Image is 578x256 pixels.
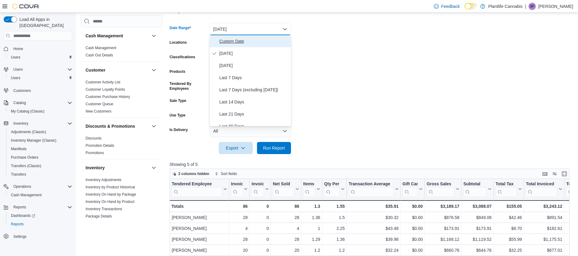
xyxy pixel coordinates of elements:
[526,225,562,232] div: $182.61
[526,203,562,210] div: $3,243.12
[6,191,75,199] button: Cash Management
[170,25,191,30] label: Date Range
[463,236,492,243] div: $1,119.52
[219,110,289,118] span: Last 21 Days
[11,130,46,134] span: Adjustments (Classic)
[303,236,320,243] div: 1.29
[219,123,289,130] span: Last 30 Days
[17,16,72,29] span: Load All Apps in [GEOGRAPHIC_DATA]
[86,94,130,99] span: Customer Purchase History
[561,170,568,177] button: Enter fullscreen
[303,214,320,221] div: 1.36
[86,46,116,50] a: Cash Management
[81,79,162,117] div: Customer
[402,225,423,232] div: $0.00
[11,183,72,190] span: Operations
[8,74,23,82] a: Users
[463,181,487,197] div: Subtotal
[349,236,398,243] div: $39.98
[530,3,534,10] span: SF
[263,145,285,151] span: Run Report
[495,203,522,210] div: $155.05
[171,203,227,210] div: Totals
[8,162,44,170] a: Transfers (Classic)
[212,170,239,177] button: Sort fields
[11,109,45,114] span: My Catalog (Classic)
[8,128,72,136] span: Adjustments (Classic)
[427,236,459,243] div: $1,168.12
[170,55,195,59] label: Classifications
[488,3,522,10] p: Plantlife Cannabis
[495,181,517,197] div: Total Tax
[86,33,149,39] button: Cash Management
[11,147,26,151] span: Manifests
[86,102,113,106] span: Customer Queue
[86,80,120,84] a: Customer Activity List
[427,247,459,254] div: $660.76
[86,165,105,171] h3: Inventory
[273,214,299,221] div: 28
[86,192,136,197] a: Inventory On Hand by Package
[8,145,29,153] a: Manifests
[86,102,113,106] a: Customer Queue
[13,121,28,126] span: Inventory
[8,162,72,170] span: Transfers (Classic)
[252,236,269,243] div: 0
[86,136,102,141] span: Discounts
[349,181,394,187] div: Transaction Average
[252,181,264,187] div: Invoices Ref
[252,214,269,221] div: 0
[349,247,398,254] div: $32.24
[402,203,423,210] div: $0.00
[303,225,320,232] div: 1
[11,213,35,218] span: Dashboards
[402,181,423,197] button: Gift Cards
[273,181,294,187] div: Net Sold
[8,171,72,178] span: Transfers
[11,120,31,127] button: Inventory
[11,66,72,73] span: Users
[11,193,42,197] span: Cash Management
[172,181,222,187] div: Tendered Employee
[526,181,562,197] button: Total Invoiced
[86,123,149,129] button: Discounts & Promotions
[252,247,269,254] div: 0
[324,247,345,254] div: 1.2
[463,203,492,210] div: $3,088.07
[6,170,75,179] button: Transfers
[231,236,248,243] div: 28
[11,138,56,143] span: Inventory Manager (Classic)
[219,86,289,93] span: Last 7 Days (excluding [DATE])
[349,181,398,197] button: Transaction Average
[273,236,299,243] div: 28
[86,165,149,171] button: Inventory
[431,0,462,12] a: Feedback
[495,181,517,187] div: Total Tax
[402,247,423,254] div: $0.00
[219,142,253,154] button: Export
[8,154,72,161] span: Purchase Orders
[525,3,526,10] p: |
[1,232,75,241] button: Settings
[8,154,41,161] a: Purchase Orders
[495,247,522,254] div: $32.25
[86,178,121,182] a: Inventory Adjustments
[252,181,269,197] button: Invoices Ref
[8,145,72,153] span: Manifests
[13,67,23,72] span: Users
[231,181,243,187] div: Invoices Sold
[427,181,455,187] div: Gross Sales
[463,181,487,187] div: Subtotal
[86,151,104,155] a: Promotions
[231,181,243,197] div: Invoices Sold
[86,143,114,148] a: Promotion Details
[6,53,75,62] button: Users
[13,184,31,189] span: Operations
[150,32,157,39] button: Cash Management
[86,67,105,73] h3: Customer
[172,214,227,221] div: [PERSON_NAME]
[252,203,269,210] div: 0
[86,200,134,204] a: Inventory On Hand by Product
